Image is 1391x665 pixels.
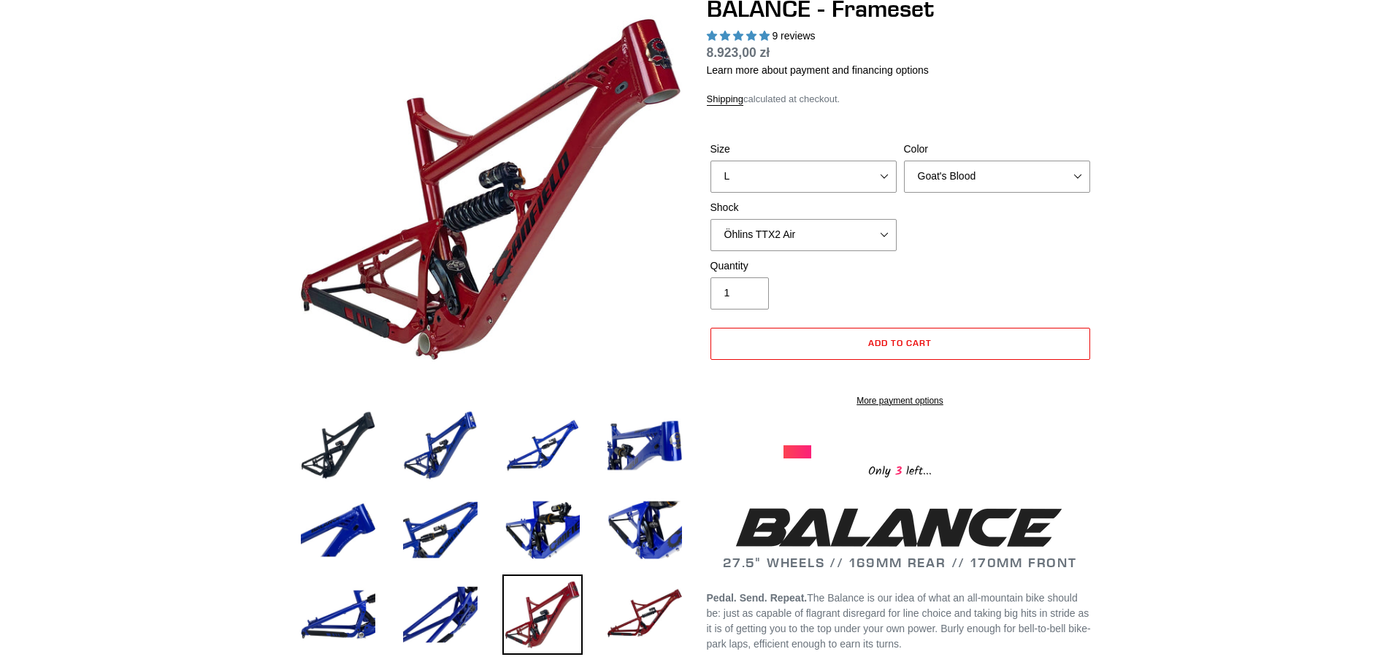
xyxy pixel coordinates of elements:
[502,574,583,655] img: Load image into Gallery viewer, BALANCE - Frameset
[298,405,378,485] img: Load image into Gallery viewer, BALANCE - Frameset
[400,490,480,570] img: Load image into Gallery viewer, BALANCE - Frameset
[707,503,1094,571] h2: 27.5" WHEELS // 169MM REAR // 170MM FRONT
[710,142,897,157] label: Size
[904,142,1090,157] label: Color
[868,337,932,348] span: Add to cart
[710,394,1090,407] a: More payment options
[502,405,583,485] img: Load image into Gallery viewer, BALANCE - Frameset
[707,64,929,76] a: Learn more about payment and financing options
[891,462,906,480] span: 3
[605,490,685,570] img: Load image into Gallery viewer, BALANCE - Frameset
[710,328,1090,360] button: Add to cart
[707,92,1094,107] div: calculated at checkout.
[605,405,685,485] img: Load image into Gallery viewer, BALANCE - Frameset
[772,30,815,42] span: 9 reviews
[605,574,685,655] img: Load image into Gallery viewer, BALANCE - Frameset
[707,93,744,106] a: Shipping
[298,490,378,570] img: Load image into Gallery viewer, BALANCE - Frameset
[710,258,897,274] label: Quantity
[400,574,480,655] img: Load image into Gallery viewer, BALANCE - Frameset
[400,405,480,485] img: Load image into Gallery viewer, BALANCE - Frameset
[502,490,583,570] img: Load image into Gallery viewer, BALANCE - Frameset
[707,591,1094,652] p: The Balance is our idea of what an all-mountain bike should be: just as capable of flagrant disre...
[707,45,770,60] span: 8.923,00 zł
[707,592,808,604] b: Pedal. Send. Repeat.
[710,200,897,215] label: Shock
[298,574,378,655] img: Load image into Gallery viewer, BALANCE - Frameset
[707,30,773,42] span: 5.00 stars
[783,458,1017,481] div: Only left...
